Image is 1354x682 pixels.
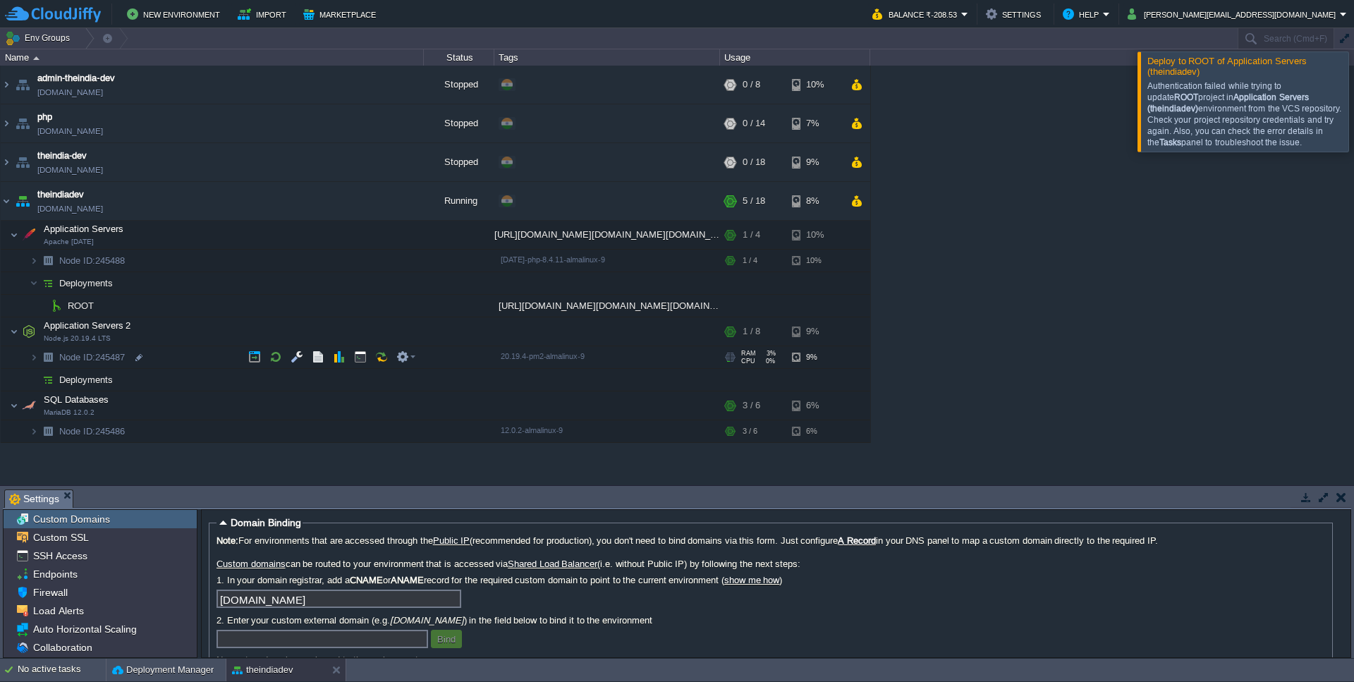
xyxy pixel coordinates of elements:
a: Application ServersApache [DATE] [42,224,126,234]
button: Balance ₹-208.53 [872,6,961,23]
a: php [37,110,52,124]
div: 0 / 8 [743,66,760,104]
div: No custom domains are bound to the environment [216,654,1325,665]
button: Deployment Manager [112,663,214,677]
div: 10% [792,221,838,249]
a: Node ID:245488 [58,255,127,267]
div: Stopped [424,143,494,181]
div: 6% [792,420,838,442]
div: 8% [792,182,838,220]
div: 0 / 14 [743,104,765,142]
img: AMDAwAAAACH5BAEAAAAALAAAAAABAAEAAAICRAEAOw== [19,317,39,346]
div: 5 / 18 [743,182,765,220]
div: Tags [495,49,719,66]
img: AMDAwAAAACH5BAEAAAAALAAAAAABAAEAAAICRAEAOw== [38,420,58,442]
a: Custom Domains [30,513,112,525]
img: AMDAwAAAACH5BAEAAAAALAAAAAABAAEAAAICRAEAOw== [38,346,58,368]
div: 0 / 18 [743,143,765,181]
img: AMDAwAAAACH5BAEAAAAALAAAAAABAAEAAAICRAEAOw== [13,66,32,104]
img: AMDAwAAAACH5BAEAAAAALAAAAAABAAEAAAICRAEAOw== [19,221,39,249]
label: 1. In your domain registrar, add a or record for the required custom domain to point to the curre... [216,575,1325,585]
label: can be routed to your environment that is accessed via (i.e. without Public IP) by following the ... [216,559,1325,569]
div: 10% [792,250,838,272]
span: RAM [741,350,756,357]
div: 1 / 8 [743,317,760,346]
b: ROOT [1174,92,1198,102]
button: Help [1063,6,1103,23]
span: Settings [9,490,59,508]
button: Env Groups [5,28,75,48]
span: Apache [DATE] [44,238,94,246]
div: Stopped [424,66,494,104]
div: Running [424,182,494,220]
a: show me how [724,575,779,585]
span: Node.js 20.19.4 LTS [44,334,111,343]
img: AMDAwAAAACH5BAEAAAAALAAAAAABAAEAAAICRAEAOw== [1,182,12,220]
a: [DOMAIN_NAME] [37,85,103,99]
div: No active tasks [18,659,106,681]
div: 6% [792,391,838,420]
span: Auto Horizontal Scaling [30,623,139,635]
button: theindiadev [232,663,293,677]
div: [URL][DOMAIN_NAME][DOMAIN_NAME][DOMAIN_NAME] [494,295,720,317]
img: AMDAwAAAACH5BAEAAAAALAAAAAABAAEAAAICRAEAOw== [38,250,58,272]
div: Usage [721,49,870,66]
img: AMDAwAAAACH5BAEAAAAALAAAAAABAAEAAAICRAEAOw== [38,369,58,391]
a: Shared Load Balancer [508,559,597,569]
a: Endpoints [30,568,80,580]
a: ROOT [66,300,96,312]
button: New Environment [127,6,224,23]
img: AMDAwAAAACH5BAEAAAAALAAAAAABAAEAAAICRAEAOw== [1,66,12,104]
img: AMDAwAAAACH5BAEAAAAALAAAAAABAAEAAAICRAEAOw== [13,104,32,142]
a: Deployments [58,374,115,386]
a: [DOMAIN_NAME] [37,124,103,138]
div: 10% [792,66,838,104]
a: Load Alerts [30,604,86,617]
a: admin-theindia-dev [37,71,115,85]
button: [PERSON_NAME][EMAIL_ADDRESS][DOMAIN_NAME] [1128,6,1340,23]
span: Node ID: [59,426,95,437]
span: Application Servers [42,223,126,235]
img: AMDAwAAAACH5BAEAAAAALAAAAAABAAEAAAICRAEAOw== [10,391,18,420]
a: Node ID:245487 [58,351,127,363]
div: 9% [792,143,838,181]
div: 3 / 6 [743,391,760,420]
img: AMDAwAAAACH5BAEAAAAALAAAAAABAAEAAAICRAEAOw== [30,250,38,272]
div: 9% [792,317,838,346]
a: SQL DatabasesMariaDB 12.0.2 [42,394,111,405]
span: Node ID: [59,352,95,363]
span: theindia-dev [37,149,87,163]
img: AMDAwAAAACH5BAEAAAAALAAAAAABAAEAAAICRAEAOw== [30,346,38,368]
span: SSH Access [30,549,90,562]
span: 20.19.4-pm2-almalinux-9 [501,352,585,360]
span: Domain Binding [231,517,301,528]
img: AMDAwAAAACH5BAEAAAAALAAAAAABAAEAAAICRAEAOw== [30,272,38,294]
div: 9% [792,346,838,368]
button: Bind [433,633,460,645]
i: [DOMAIN_NAME] [390,615,464,626]
img: AMDAwAAAACH5BAEAAAAALAAAAAABAAEAAAICRAEAOw== [13,143,32,181]
span: 3% [762,350,776,357]
span: Deploy to ROOT of Application Servers (theindiadev) [1147,56,1307,77]
a: Application Servers 2Node.js 20.19.4 LTS [42,320,133,331]
button: Import [238,6,291,23]
div: Stopped [424,104,494,142]
img: AMDAwAAAACH5BAEAAAAALAAAAAABAAEAAAICRAEAOw== [10,317,18,346]
a: theindiadev [37,188,84,202]
b: Application Servers (theindiadev) [1147,92,1309,114]
b: Tasks [1159,138,1181,147]
img: AMDAwAAAACH5BAEAAAAALAAAAAABAAEAAAICRAEAOw== [33,56,39,60]
img: AMDAwAAAACH5BAEAAAAALAAAAAABAAEAAAICRAEAOw== [13,182,32,220]
a: Custom SSL [30,531,91,544]
div: 1 / 4 [743,250,757,272]
a: A Record [838,535,876,546]
span: Application Servers 2 [42,319,133,331]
